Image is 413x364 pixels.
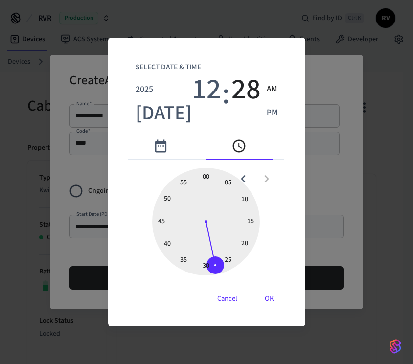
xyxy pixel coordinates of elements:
button: 28 [231,78,261,101]
span: 2025 [136,83,153,96]
button: pick date [128,133,194,159]
button: 2025 [136,78,153,101]
span: : [222,78,229,125]
span: 12 [192,73,221,107]
span: Select date & time [136,57,201,78]
span: AM [267,83,277,96]
button: 12 [192,78,221,101]
button: Cancel [206,287,249,311]
span: PM [267,107,278,119]
button: AM [267,78,278,101]
button: PM [267,101,278,125]
button: pick time [206,133,273,159]
img: SeamLogoGradient.69752ec5.svg [390,339,401,354]
button: OK [253,287,286,311]
button: open previous view [232,167,255,190]
button: [DATE] [136,101,192,125]
span: 28 [231,73,261,107]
